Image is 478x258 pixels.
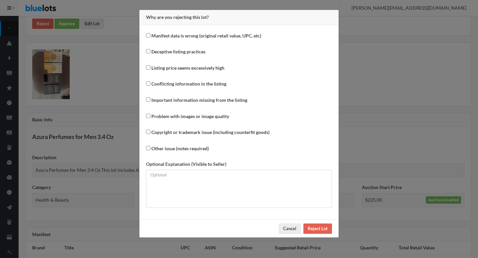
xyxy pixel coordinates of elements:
[151,32,261,40] label: Manifest data is wrong (original retail value, UPC, etc)
[151,64,224,72] label: Listing price seems excessively high
[151,145,209,153] label: Other issue (notes required)
[146,81,150,86] input: Conflicting information in the listing
[151,48,205,56] label: Deceptive listing practices
[146,146,150,150] input: Other issue (notes required)
[279,224,301,234] button: Cancel
[146,114,150,118] input: Problem with images or image quality
[151,129,270,136] label: Copyright or trademark issue (including counterfit goods)
[151,80,226,88] label: Conflicting information in the listing
[146,33,150,37] input: Manifest data is wrong (original retail value, UPC, etc)
[146,49,150,53] input: Deceptive listing practices
[151,113,229,120] label: Problem with images or image quality
[303,224,332,234] input: Reject Lot
[146,130,150,134] input: Copyright or trademark issue (including counterfit goods)
[146,65,150,70] input: Listing price seems excessively high
[146,14,209,20] b: Why are you rejecting this lot?
[151,97,247,104] label: Important information missing from the listing
[146,97,150,102] input: Important information missing from the listing
[146,161,226,168] label: Optional Explanation (Visible to Seller)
